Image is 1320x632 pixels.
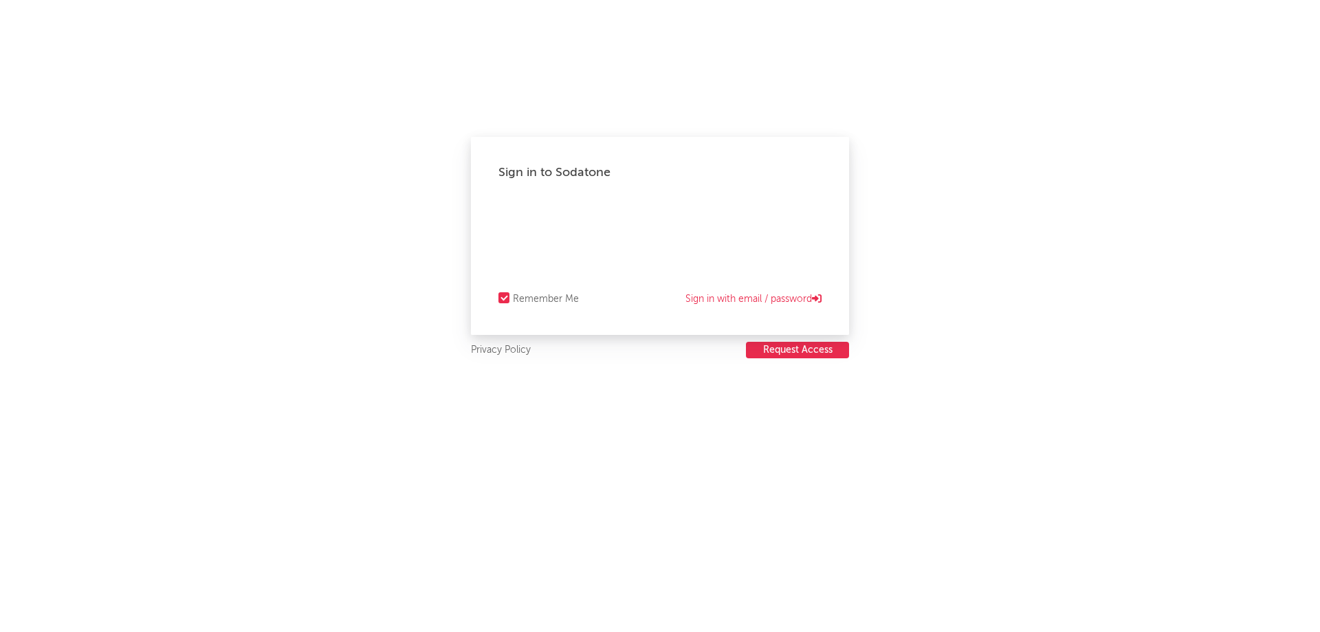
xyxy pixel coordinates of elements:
[746,342,849,358] button: Request Access
[471,342,531,359] a: Privacy Policy
[746,342,849,359] a: Request Access
[513,291,579,307] div: Remember Me
[498,164,822,181] div: Sign in to Sodatone
[685,291,822,307] a: Sign in with email / password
